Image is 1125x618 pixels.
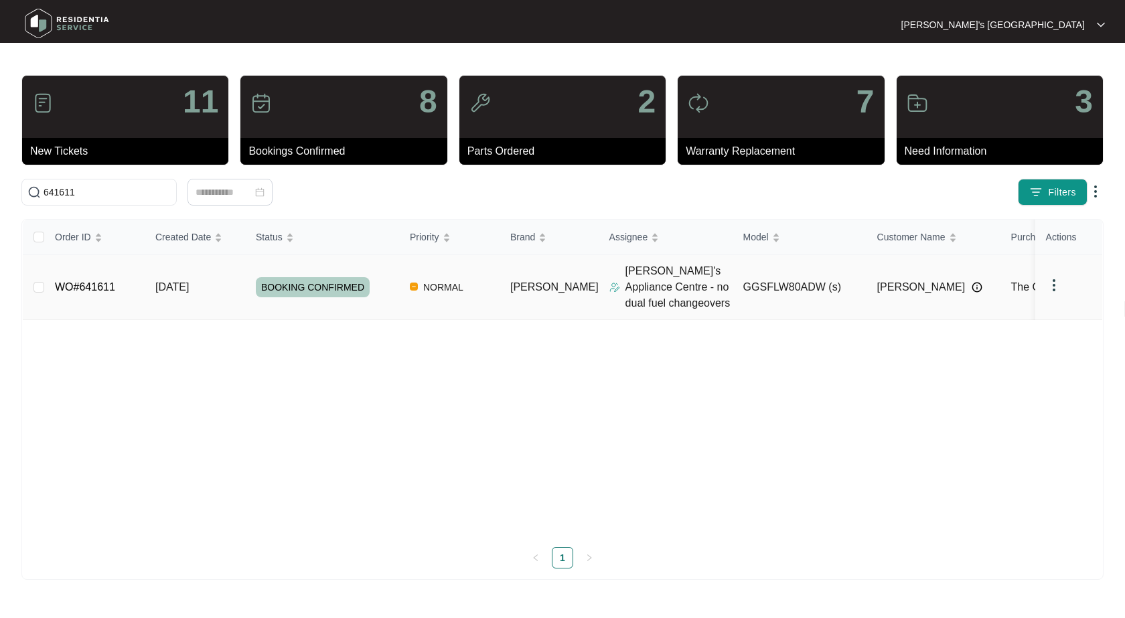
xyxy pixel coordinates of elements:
a: WO#641611 [55,281,115,293]
img: search-icon [27,185,41,199]
li: Previous Page [525,547,546,568]
img: icon [907,92,928,114]
td: GGSFLW80ADW (s) [733,255,867,320]
li: Next Page [579,547,600,568]
button: right [579,547,600,568]
button: filter iconFilters [1018,179,1087,206]
span: Brand [510,230,535,244]
span: left [532,554,540,562]
button: left [525,547,546,568]
input: Search by Order Id, Assignee Name, Customer Name, Brand and Model [44,185,171,200]
img: icon [688,92,709,114]
p: [PERSON_NAME]'s Appliance Centre - no dual fuel changeovers [625,263,733,311]
p: 7 [856,86,875,118]
li: 1 [552,547,573,568]
span: Assignee [609,230,648,244]
p: Bookings Confirmed [248,143,447,159]
th: Brand [500,220,599,255]
th: Actions [1035,220,1102,255]
span: Status [256,230,283,244]
th: Assignee [599,220,733,255]
span: right [585,554,593,562]
img: dropdown arrow [1046,277,1062,293]
p: Parts Ordered [467,143,666,159]
p: 11 [183,86,218,118]
p: Warranty Replacement [686,143,884,159]
span: Priority [410,230,439,244]
th: Order ID [44,220,145,255]
span: BOOKING CONFIRMED [256,277,370,297]
img: Vercel Logo [410,283,418,291]
span: NORMAL [418,279,469,295]
p: Need Information [905,143,1103,159]
th: Model [733,220,867,255]
img: icon [250,92,272,114]
p: 2 [637,86,656,118]
img: residentia service logo [20,3,114,44]
span: Purchased From [1011,230,1080,244]
th: Created Date [145,220,245,255]
p: 8 [419,86,437,118]
th: Priority [399,220,500,255]
p: 3 [1075,86,1093,118]
span: Customer Name [877,230,946,244]
span: [DATE] [155,281,189,293]
img: icon [469,92,491,114]
span: Filters [1048,185,1076,200]
span: [PERSON_NAME] [510,281,599,293]
span: [PERSON_NAME] [877,279,966,295]
a: 1 [552,548,573,568]
span: The Good Guys [1011,281,1087,293]
img: Assigner Icon [609,282,620,293]
p: New Tickets [30,143,228,159]
span: Created Date [155,230,211,244]
th: Status [245,220,399,255]
img: filter icon [1029,185,1043,199]
img: icon [32,92,54,114]
p: [PERSON_NAME]'s [GEOGRAPHIC_DATA] [901,18,1085,31]
th: Customer Name [867,220,1000,255]
span: Model [743,230,769,244]
img: dropdown arrow [1087,183,1104,200]
img: dropdown arrow [1097,21,1105,28]
span: Order ID [55,230,91,244]
img: Info icon [972,282,982,293]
